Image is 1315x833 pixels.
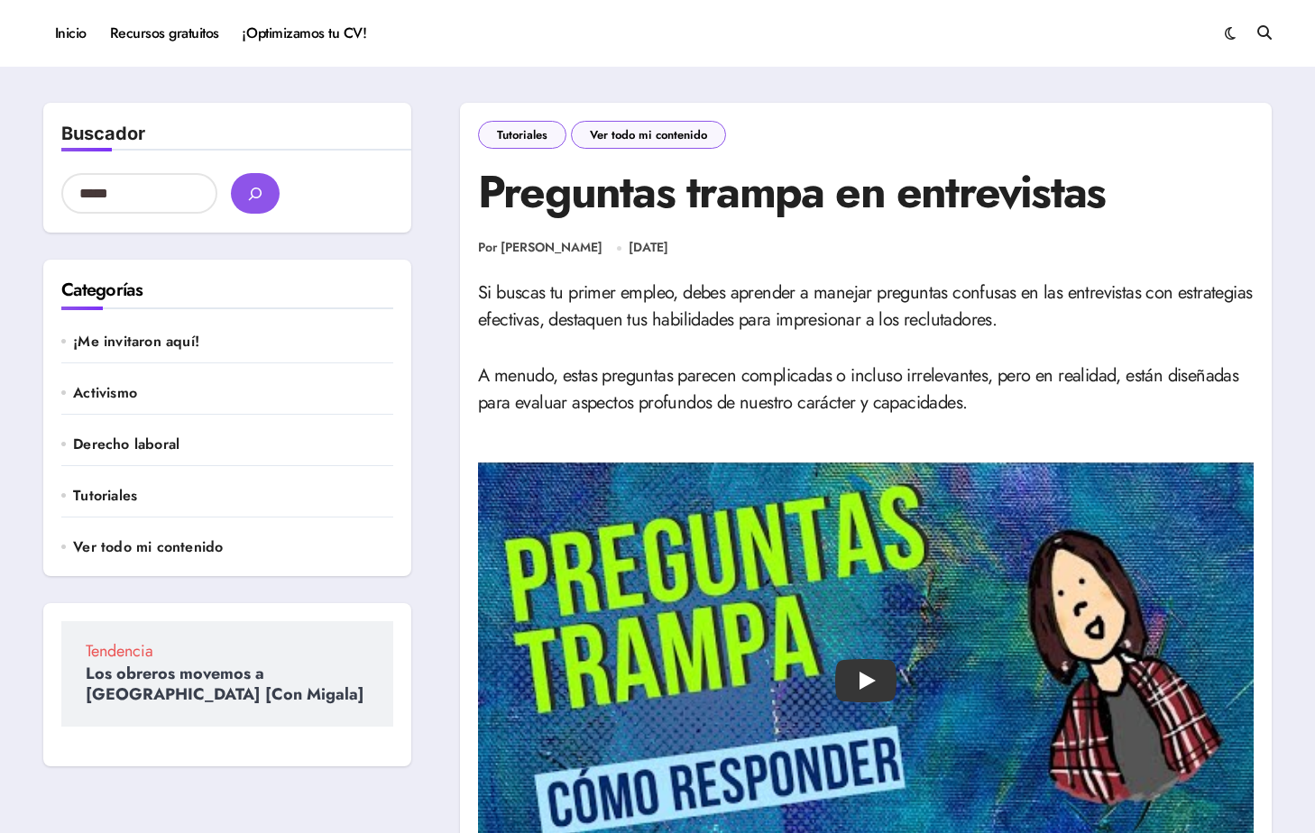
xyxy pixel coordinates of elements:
a: ¡Me invitaron aquí! [73,332,393,352]
a: Ver todo mi contenido [571,121,726,149]
a: Tutoriales [73,486,393,506]
time: [DATE] [629,238,668,256]
a: Activismo [73,383,393,403]
a: Ver todo mi contenido [73,537,393,557]
h1: Preguntas trampa en entrevistas [478,162,1254,221]
a: Recursos gratuitos [98,9,231,58]
a: Tutoriales [478,121,566,149]
h2: Categorías [61,278,393,303]
a: ¡Optimizamos tu CV! [231,9,378,58]
a: Por [PERSON_NAME] [478,239,602,257]
a: Derecho laboral [73,435,393,454]
p: A menudo, estas preguntas parecen complicadas o incluso irrelevantes, pero en realidad, están dis... [478,362,1254,416]
a: [DATE] [629,239,668,257]
span: Tendencia [86,643,369,659]
p: Si buscas tu primer empleo, debes aprender a manejar preguntas confusas en las entrevistas con es... [478,279,1254,334]
a: Los obreros movemos a [GEOGRAPHIC_DATA] [Con Migala] [86,662,364,705]
button: buscar [231,173,280,214]
a: Inicio [43,9,98,58]
label: Buscador [61,123,145,144]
